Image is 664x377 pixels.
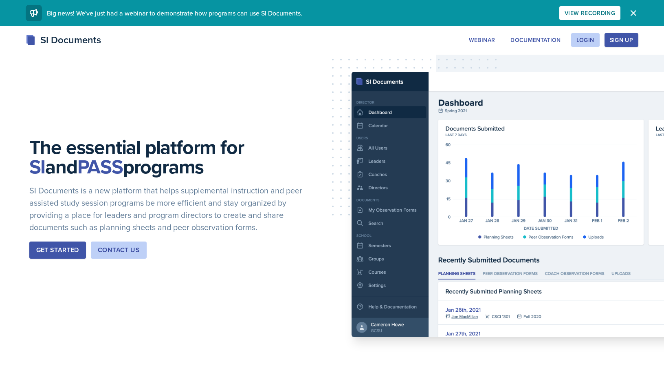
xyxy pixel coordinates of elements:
button: Sign Up [605,33,638,47]
button: Get Started [29,242,86,259]
div: Get Started [36,245,79,255]
button: View Recording [559,6,620,20]
div: Webinar [469,37,495,43]
div: View Recording [565,10,615,16]
div: Contact Us [98,245,140,255]
div: Documentation [510,37,561,43]
button: Login [571,33,600,47]
div: Login [576,37,594,43]
button: Documentation [505,33,566,47]
button: Contact Us [91,242,147,259]
div: SI Documents [26,33,101,47]
button: Webinar [464,33,500,47]
span: Big news! We've just had a webinar to demonstrate how programs can use SI Documents. [47,9,302,18]
div: Sign Up [610,37,633,43]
